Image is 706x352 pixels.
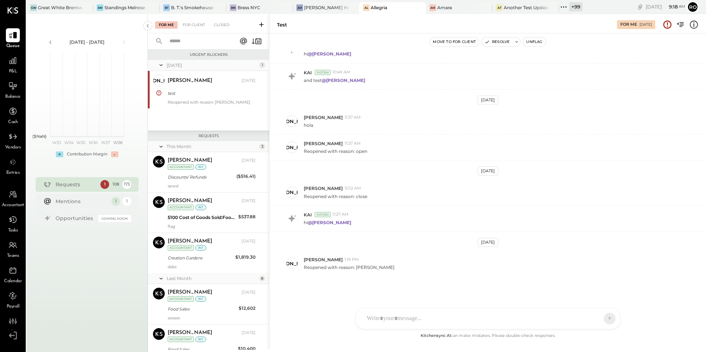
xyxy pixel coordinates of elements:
[56,39,118,45] div: [DATE] - [DATE]
[5,94,21,100] span: Balance
[304,140,343,147] span: [PERSON_NAME]
[8,227,18,234] span: Tasks
[138,77,181,84] div: [PERSON_NAME]
[242,290,256,295] div: [DATE]
[195,164,206,170] div: int
[111,151,118,157] div: -
[179,21,209,29] div: For Client
[151,133,265,139] div: Requests
[111,197,120,206] div: 1
[8,119,18,126] span: Cash
[168,264,256,269] div: ddss
[56,181,97,188] div: Requests
[0,79,25,100] a: Balance
[308,220,351,225] strong: @[PERSON_NAME]
[242,330,256,336] div: [DATE]
[168,183,256,188] div: sewd
[304,185,343,191] span: [PERSON_NAME]
[7,329,19,335] span: Admin
[235,254,256,261] div: $1,819.30
[151,52,265,57] div: Urgent Blockers
[195,245,206,251] div: int
[271,144,314,151] div: [PERSON_NAME]
[97,4,103,11] div: SM
[322,78,365,83] strong: @[PERSON_NAME]
[38,4,82,11] div: Great White Brentwood
[168,214,236,221] div: 5100 Cost of Goods Sold:Food Cost
[168,329,212,337] div: [PERSON_NAME]
[168,337,194,342] div: Accountant
[168,254,233,262] div: Creation Gardens
[168,224,256,229] div: flag
[271,260,314,267] div: [PERSON_NAME]
[0,130,25,151] a: Vendors
[242,238,256,244] div: [DATE]
[0,54,25,75] a: P&L
[569,2,582,11] div: + 99
[271,189,314,196] div: [PERSON_NAME]
[210,21,233,29] div: Closed
[238,4,260,11] div: Brass NYC
[345,257,359,263] span: 1:19 PM
[52,140,61,145] text: W33
[168,305,236,313] div: Food Sales
[437,4,452,11] div: Amara
[6,170,20,176] span: Entries
[168,245,194,251] div: Accountant
[345,141,361,147] span: 11:37 AM
[304,114,343,121] span: [PERSON_NAME]
[100,180,109,189] div: 1
[315,212,331,217] div: System
[646,3,685,10] div: [DATE]
[478,238,498,247] div: [DATE]
[239,305,256,312] div: $12,602
[304,122,313,128] p: hola
[195,296,206,302] div: int
[304,69,312,76] span: KAI
[315,70,331,75] div: System
[332,212,349,218] span: 11:27 AM
[122,197,131,206] div: 1
[122,180,131,189] div: 173
[236,173,256,180] div: ($516.41)
[482,37,513,46] button: Resolve
[687,1,699,13] button: Ro
[371,4,387,11] div: Allegria
[430,37,479,46] button: Move to for client
[304,193,367,200] p: Reopened with reason: close
[168,173,234,181] div: Discounts/ Refunds
[167,275,257,281] div: Last Month
[332,69,350,75] span: 10:49 AM
[277,21,287,28] div: test
[478,166,498,176] div: [DATE]
[111,180,120,189] div: 108
[56,215,95,222] div: Opportunities
[304,219,352,226] p: hi
[56,198,108,205] div: Mentions
[242,78,256,84] div: [DATE]
[171,4,213,11] div: B. T.'s Smokehouse
[168,238,212,245] div: [PERSON_NAME]
[7,303,19,310] span: Payroll
[89,140,98,145] text: W36
[5,144,21,151] span: Vendors
[0,213,25,234] a: Tasks
[0,28,25,50] a: Queue
[32,134,47,139] text: ($NaN)
[163,4,170,11] div: BT
[76,140,85,145] text: W35
[259,62,265,68] div: 1
[0,238,25,259] a: Teams
[496,4,503,11] div: AT
[0,155,25,176] a: Entries
[230,4,236,11] div: BN
[104,4,145,11] div: Standings Melrose
[523,37,545,46] button: Unflag
[304,212,312,218] span: KAI
[429,4,436,11] div: Am
[98,215,131,222] div: Coming Soon
[304,264,395,270] p: Reopened with reason: [PERSON_NAME]
[504,4,548,11] div: Another Test Updated
[168,100,256,105] div: Reopened with reason: [PERSON_NAME]
[304,256,343,263] span: [PERSON_NAME]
